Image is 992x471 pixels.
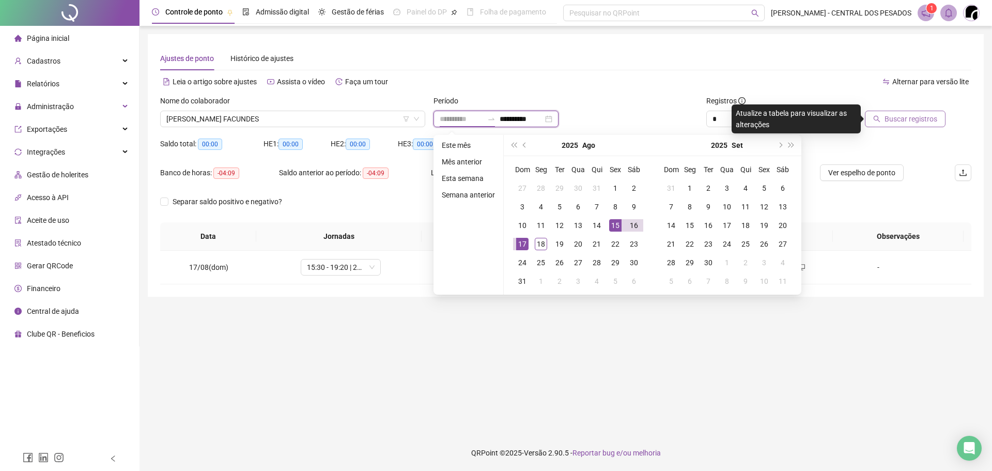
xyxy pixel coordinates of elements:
span: gift [14,330,22,338]
td: 2025-08-31 [513,272,532,291]
div: 2 [739,256,752,269]
td: 2025-09-02 [699,179,718,197]
div: 31 [591,182,603,194]
div: 29 [609,256,622,269]
div: 27 [516,182,529,194]
div: 9 [628,201,640,213]
span: 15:30 - 19:20 | 21:00 - 00:30 [307,260,375,275]
div: 19 [553,238,566,250]
div: Atualize a tabela para visualizar as alterações [732,104,861,133]
div: 6 [777,182,789,194]
span: info-circle [738,97,746,104]
span: 00:00 [413,139,437,150]
div: 16 [702,219,715,232]
span: Observações [841,231,955,242]
span: Integrações [27,148,65,156]
span: Relatórios [27,80,59,88]
span: audit [14,217,22,224]
div: 6 [684,275,696,287]
div: 26 [758,238,770,250]
button: year panel [711,135,727,156]
span: left [110,455,117,462]
td: 2025-10-03 [755,253,773,272]
td: 2025-09-14 [662,216,680,235]
div: 25 [535,256,547,269]
td: 2025-08-23 [625,235,643,253]
td: 2025-10-06 [680,272,699,291]
td: 2025-09-05 [606,272,625,291]
div: 2 [553,275,566,287]
div: 7 [702,275,715,287]
span: 00:00 [198,139,222,150]
div: 17 [721,219,733,232]
span: Administração [27,102,74,111]
td: 2025-08-13 [569,216,587,235]
li: Semana anterior [438,189,499,201]
div: 28 [535,182,547,194]
span: Leia o artigo sobre ajustes [173,78,257,86]
div: 13 [777,201,789,213]
div: 4 [535,201,547,213]
span: file-text [163,78,170,85]
td: 2025-09-17 [718,216,736,235]
th: Qui [587,160,606,179]
td: 2025-08-12 [550,216,569,235]
td: 2025-09-01 [532,272,550,291]
span: history [335,78,343,85]
div: 4 [591,275,603,287]
td: 2025-09-11 [736,197,755,216]
span: Atestado técnico [27,239,81,247]
td: 2025-09-07 [662,197,680,216]
div: 1 [609,182,622,194]
td: 2025-10-07 [699,272,718,291]
td: 2025-09-28 [662,253,680,272]
td: 2025-09-18 [736,216,755,235]
div: HE 3: [398,138,465,150]
div: 2 [628,182,640,194]
span: sync [14,148,22,156]
div: Lançamentos: [431,167,532,179]
td: 2025-09-03 [569,272,587,291]
div: 4 [739,182,752,194]
div: 22 [684,238,696,250]
span: Ajustes de ponto [160,54,214,63]
div: 7 [665,201,677,213]
div: 12 [758,201,770,213]
td: 2025-08-29 [606,253,625,272]
div: HE 2: [331,138,398,150]
td: 2025-08-09 [625,197,643,216]
li: Este mês [438,139,499,151]
div: 11 [739,201,752,213]
button: super-prev-year [508,135,519,156]
div: 8 [609,201,622,213]
td: 2025-08-19 [550,235,569,253]
div: 5 [553,201,566,213]
th: Seg [532,160,550,179]
div: 19 [758,219,770,232]
td: 2025-09-30 [699,253,718,272]
td: 2025-07-30 [569,179,587,197]
span: Painel do DP [407,8,447,16]
td: 2025-09-29 [680,253,699,272]
th: Data [160,222,256,251]
div: 31 [516,275,529,287]
th: Qua [718,160,736,179]
div: Open Intercom Messenger [957,436,982,461]
div: 5 [609,275,622,287]
td: 2025-09-21 [662,235,680,253]
div: 3 [721,182,733,194]
div: 1 [535,275,547,287]
span: Reportar bug e/ou melhoria [572,449,661,457]
span: solution [14,239,22,247]
td: 2025-09-23 [699,235,718,253]
td: 2025-08-25 [532,253,550,272]
div: 3 [758,256,770,269]
div: 7 [591,201,603,213]
th: Sáb [625,160,643,179]
td: 2025-09-19 [755,216,773,235]
button: month panel [732,135,743,156]
th: Observações [833,222,964,251]
div: Saldo anterior ao período: [279,167,431,179]
td: 2025-08-18 [532,235,550,253]
td: 2025-08-30 [625,253,643,272]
